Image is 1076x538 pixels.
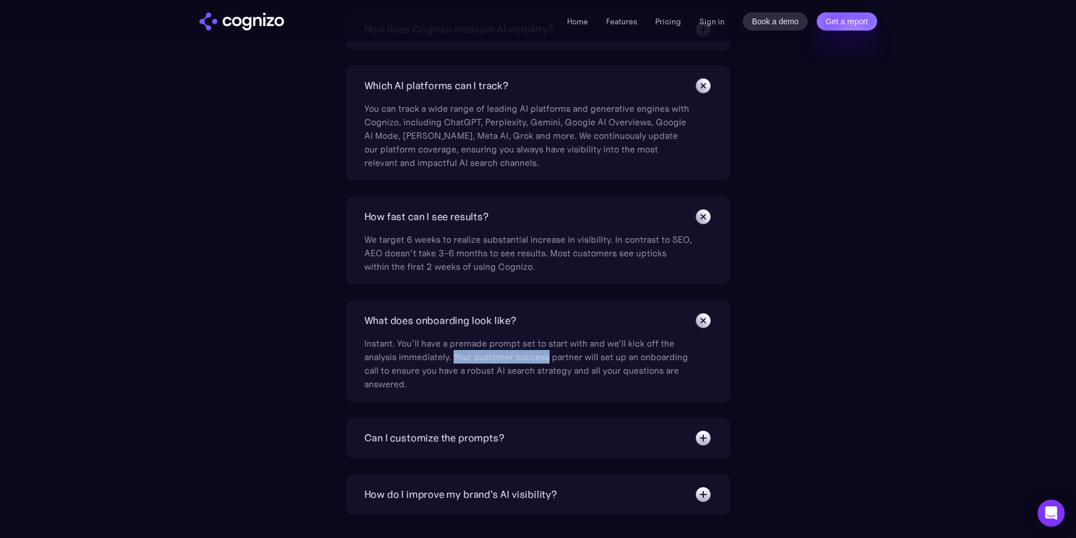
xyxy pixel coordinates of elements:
[364,313,516,329] div: What does onboarding look like?
[364,78,508,94] div: Which AI platforms can I track?
[364,95,692,169] div: You can track a wide range of leading AI platforms and generative engines with Cognizo, including...
[606,16,637,27] a: Features
[743,12,808,30] a: Book a demo
[364,487,557,502] div: How do I improve my brand's AI visibility?
[699,15,725,28] a: Sign in
[364,226,692,273] div: We target 6 weeks to realize substantial increase in visibility. In contrast to SEO, AEO doesn’t ...
[364,430,504,446] div: Can I customize the prompts?
[1038,500,1065,527] div: Open Intercom Messenger
[364,209,489,225] div: How fast can I see results?
[655,16,681,27] a: Pricing
[199,12,284,30] img: cognizo logo
[817,12,877,30] a: Get a report
[199,12,284,30] a: home
[567,16,588,27] a: Home
[364,330,692,391] div: Instant. You’ll have a premade prompt set to start with and we’ll kick off the analysis immediate...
